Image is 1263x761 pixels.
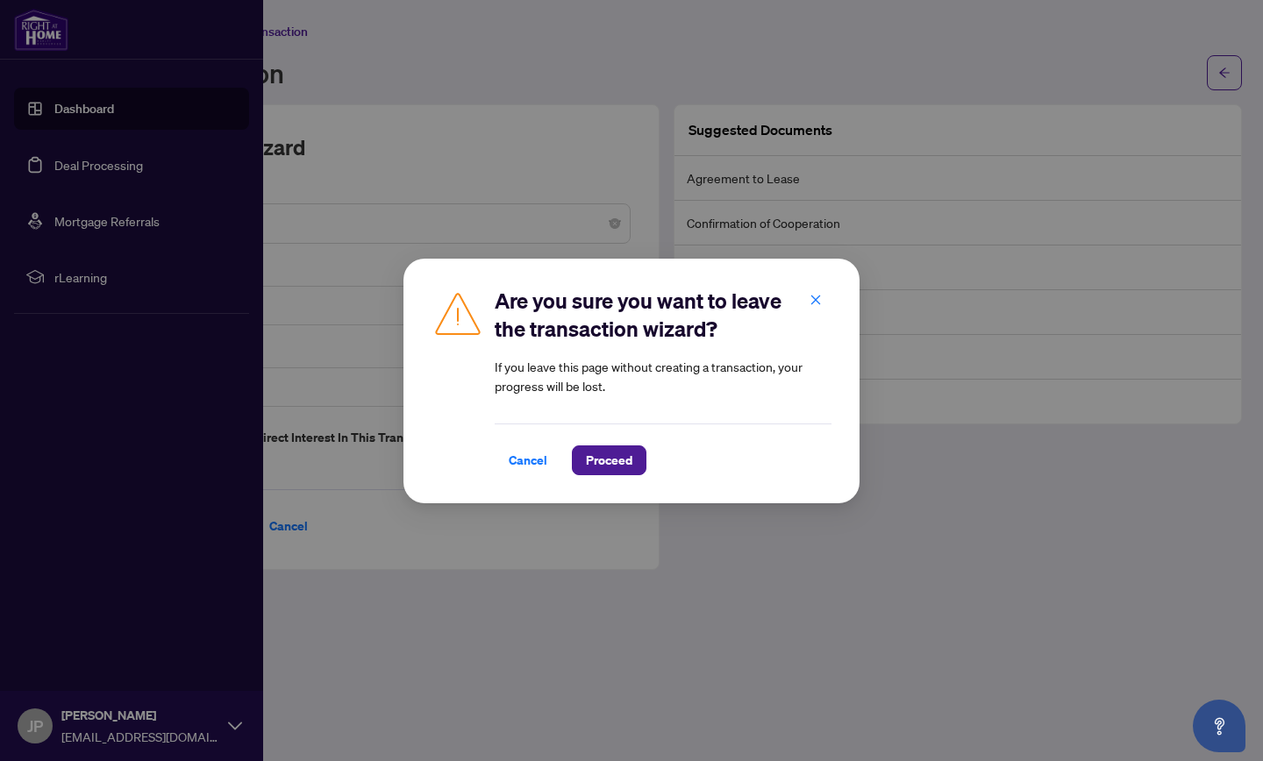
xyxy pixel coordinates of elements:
[586,446,632,474] span: Proceed
[495,445,561,475] button: Cancel
[509,446,547,474] span: Cancel
[495,287,831,343] h2: Are you sure you want to leave the transaction wizard?
[572,445,646,475] button: Proceed
[495,357,831,395] article: If you leave this page without creating a transaction, your progress will be lost.
[1193,700,1245,752] button: Open asap
[810,293,822,305] span: close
